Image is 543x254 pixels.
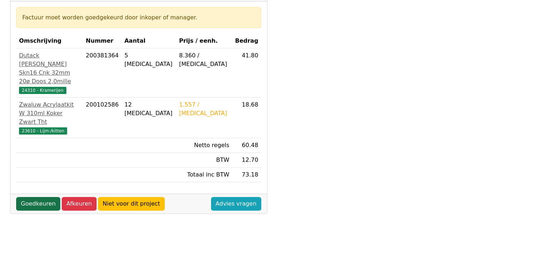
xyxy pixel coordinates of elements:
td: Totaal inc BTW [176,168,232,182]
td: 41.80 [232,48,261,98]
td: Netto regels [176,138,232,153]
div: Factuur moet worden goedgekeurd door inkoper of manager. [22,13,255,22]
a: Advies vragen [211,197,261,211]
a: Afkeuren [62,197,97,211]
div: 8.360 / [MEDICAL_DATA] [179,51,229,69]
div: Zwaluw Acrylaatkit W 310ml Koker Zwart Tht [19,100,80,126]
td: 200102586 [83,98,122,138]
th: Aantal [122,34,176,48]
th: Bedrag [232,34,261,48]
th: Nummer [83,34,122,48]
a: Goedkeuren [16,197,60,211]
td: 73.18 [232,168,261,182]
th: Prijs / eenh. [176,34,232,48]
a: Niet voor dit project [98,197,165,211]
td: 60.48 [232,138,261,153]
td: 200381364 [83,48,122,98]
div: 5 [MEDICAL_DATA] [125,51,173,69]
td: BTW [176,153,232,168]
div: Dutack [PERSON_NAME] Skn16 Cnk 32mm 20ø Doos 2,0mille [19,51,80,86]
td: 12.70 [232,153,261,168]
td: 18.68 [232,98,261,138]
a: Dutack [PERSON_NAME] Skn16 Cnk 32mm 20ø Doos 2,0mille24310 - Kramerijen [19,51,80,94]
div: 1.557 / [MEDICAL_DATA] [179,100,229,118]
th: Omschrijving [16,34,83,48]
a: Zwaluw Acrylaatkit W 310ml Koker Zwart Tht23610 - Lijm-/kitten [19,100,80,135]
div: 12 [MEDICAL_DATA] [125,100,173,118]
span: 24310 - Kramerijen [19,87,66,94]
span: 23610 - Lijm-/kitten [19,127,67,135]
